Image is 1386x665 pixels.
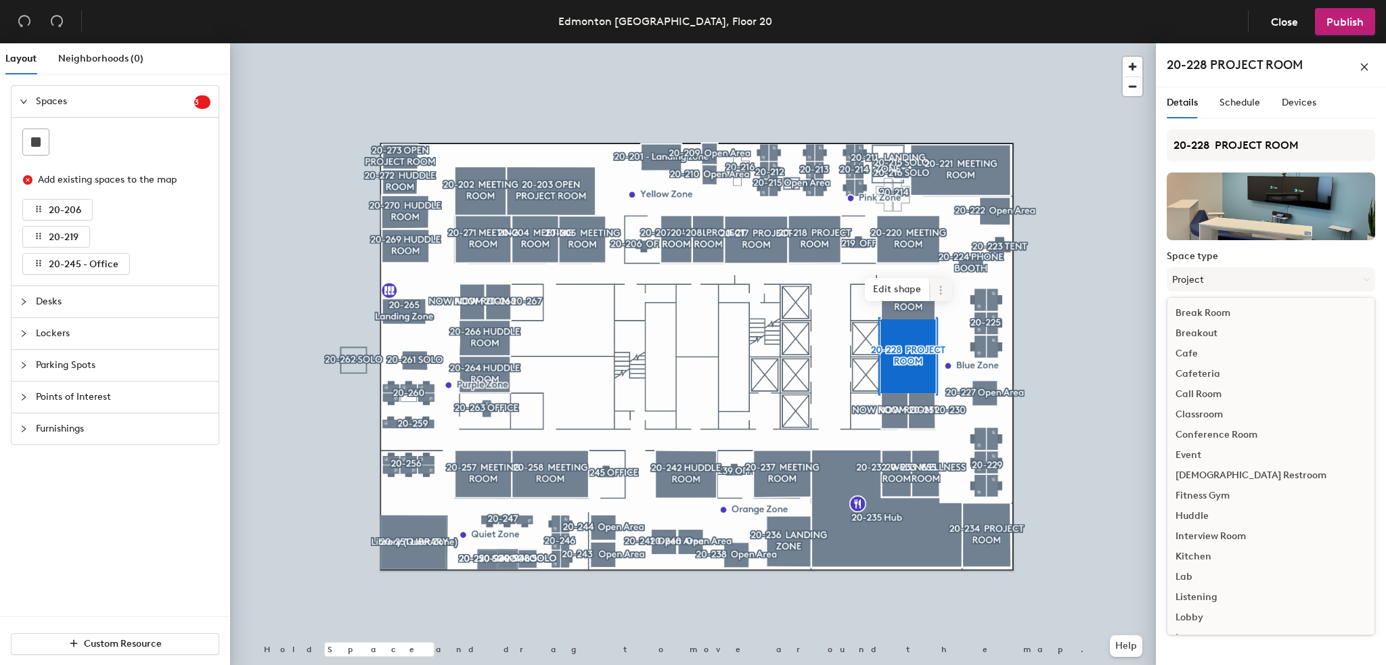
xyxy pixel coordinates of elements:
span: collapsed [20,298,28,306]
span: Spaces [36,86,194,117]
div: Edmonton [GEOGRAPHIC_DATA], Floor 20 [558,13,772,30]
span: Layout [5,53,37,64]
img: The space named 20-228 PROJECT ROOM [1167,173,1375,240]
button: Custom Resource [11,633,219,655]
div: [DEMOGRAPHIC_DATA] Restroom [1167,465,1374,486]
label: Space type [1167,251,1375,262]
span: close-circle [23,175,32,185]
div: Call Room [1167,384,1374,405]
div: Classroom [1167,405,1374,425]
span: Publish [1326,16,1364,28]
span: Devices [1282,97,1316,108]
div: Break Room [1167,303,1374,323]
span: Furnishings [36,413,210,444]
span: Edit shape [865,278,930,301]
div: Add existing spaces to the map [38,173,199,187]
div: Event [1167,445,1374,465]
div: Interview Room [1167,526,1374,547]
span: 3 [194,97,210,107]
div: Cafe [1167,344,1374,364]
span: 20-206 [49,204,81,216]
button: Help [1110,635,1142,657]
button: Publish [1315,8,1375,35]
span: Schedule [1220,97,1260,108]
div: Breakout [1167,323,1374,344]
span: collapsed [20,425,28,433]
button: Redo (⌘ + ⇧ + Z) [43,8,70,35]
span: Neighborhoods (0) [58,53,143,64]
button: Close [1259,8,1310,35]
button: Undo (⌘ + Z) [11,8,38,35]
span: Details [1167,97,1198,108]
div: Conference Room [1167,425,1374,445]
div: Cafeteria [1167,364,1374,384]
div: Fitness Gym [1167,486,1374,506]
sup: 3 [194,95,210,109]
h4: 20-228 PROJECT ROOM [1167,56,1303,74]
span: Custom Resource [84,638,162,649]
span: Lockers [36,318,210,349]
div: Listening [1167,587,1374,607]
button: 20-245 - Office [22,253,130,275]
button: 20-219 [22,226,90,248]
button: 20-206 [22,199,93,221]
div: Huddle [1167,506,1374,526]
span: Close [1271,16,1298,28]
span: Parking Spots [36,350,210,381]
span: collapsed [20,393,28,401]
span: Desks [36,286,210,317]
span: collapsed [20,329,28,338]
span: undo [18,14,31,28]
span: Points of Interest [36,382,210,413]
span: 20-245 - Office [49,258,118,270]
div: Lobby [1167,607,1374,628]
span: 20-219 [49,231,79,243]
button: Project [1167,267,1375,292]
div: Lounge [1167,628,1374,648]
span: close [1360,62,1369,72]
div: Kitchen [1167,547,1374,567]
span: collapsed [20,361,28,369]
div: Lab [1167,567,1374,587]
span: expanded [20,97,28,106]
